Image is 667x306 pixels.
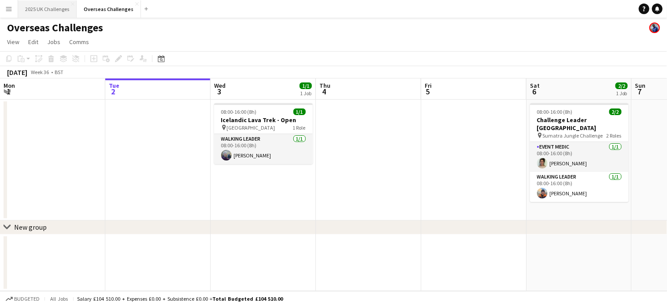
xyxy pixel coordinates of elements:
[77,0,141,18] button: Overseas Challenges
[293,108,306,115] span: 1/1
[649,22,660,33] app-user-avatar: Andy Baker
[300,82,312,89] span: 1/1
[77,295,283,302] div: Salary £104 510.00 + Expenses £0.00 + Subsistence £0.00 =
[14,223,47,231] div: New group
[29,69,51,75] span: Week 36
[44,36,64,48] a: Jobs
[615,82,628,89] span: 2/2
[107,86,119,97] span: 2
[318,86,330,97] span: 4
[18,0,77,18] button: 2025 UK Challenges
[543,132,603,139] span: Sumatra Jungle Challenge
[214,134,313,164] app-card-role: Walking Leader1/108:00-16:00 (8h)[PERSON_NAME]
[7,68,27,77] div: [DATE]
[14,296,40,302] span: Budgeted
[537,108,573,115] span: 08:00-16:00 (8h)
[221,108,257,115] span: 08:00-16:00 (8h)
[530,116,629,132] h3: Challenge Leader [GEOGRAPHIC_DATA]
[47,38,60,46] span: Jobs
[66,36,93,48] a: Comms
[7,21,103,34] h1: Overseas Challenges
[634,86,646,97] span: 7
[4,82,15,90] span: Mon
[48,295,70,302] span: All jobs
[293,124,306,131] span: 1 Role
[4,294,41,304] button: Budgeted
[300,90,311,97] div: 1 Job
[69,38,89,46] span: Comms
[609,108,622,115] span: 2/2
[214,82,226,90] span: Wed
[227,124,275,131] span: [GEOGRAPHIC_DATA]
[425,82,432,90] span: Fri
[319,82,330,90] span: Thu
[530,82,540,90] span: Sat
[2,86,15,97] span: 1
[635,82,646,90] span: Sun
[25,36,42,48] a: Edit
[530,103,629,202] app-job-card: 08:00-16:00 (8h)2/2Challenge Leader [GEOGRAPHIC_DATA] Sumatra Jungle Challenge2 RolesEvent Medic1...
[109,82,119,90] span: Tue
[214,103,313,164] app-job-card: 08:00-16:00 (8h)1/1Icelandic Lava Trek - Open [GEOGRAPHIC_DATA]1 RoleWalking Leader1/108:00-16:00...
[530,142,629,172] app-card-role: Event Medic1/108:00-16:00 (8h)[PERSON_NAME]
[28,38,38,46] span: Edit
[616,90,627,97] div: 1 Job
[530,172,629,202] app-card-role: Walking Leader1/108:00-16:00 (8h)[PERSON_NAME]
[213,86,226,97] span: 3
[214,116,313,124] h3: Icelandic Lava Trek - Open
[212,295,283,302] span: Total Budgeted £104 510.00
[423,86,432,97] span: 5
[7,38,19,46] span: View
[4,36,23,48] a: View
[529,86,540,97] span: 6
[607,132,622,139] span: 2 Roles
[55,69,63,75] div: BST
